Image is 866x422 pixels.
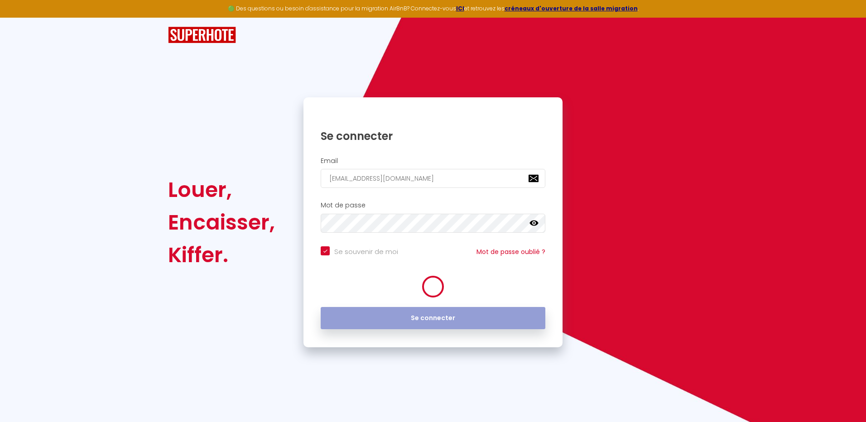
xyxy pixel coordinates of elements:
[321,307,545,330] button: Se connecter
[168,239,275,271] div: Kiffer.
[168,206,275,239] div: Encaisser,
[321,157,545,165] h2: Email
[476,247,545,256] a: Mot de passe oublié ?
[456,5,464,12] a: ICI
[321,201,545,209] h2: Mot de passe
[168,27,236,43] img: SuperHote logo
[321,129,545,143] h1: Se connecter
[321,169,545,188] input: Ton Email
[168,173,275,206] div: Louer,
[505,5,638,12] a: créneaux d'ouverture de la salle migration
